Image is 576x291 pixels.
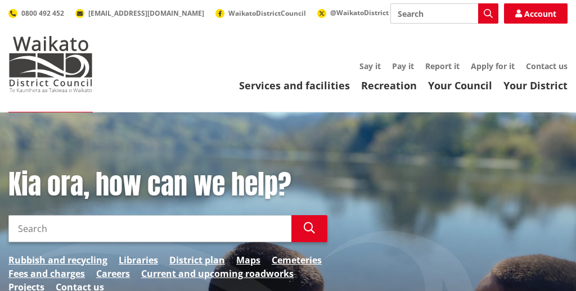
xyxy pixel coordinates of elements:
a: [EMAIL_ADDRESS][DOMAIN_NAME] [75,8,204,18]
a: Fees and charges [8,267,85,280]
a: Careers [96,267,130,280]
h1: Kia ora, how can we help? [8,169,327,201]
a: Apply for it [471,61,515,71]
input: Search input [8,215,291,242]
a: Current and upcoming roadworks [141,267,294,280]
a: Account [504,3,568,24]
a: District plan [169,253,225,267]
a: Your Council [428,79,492,92]
a: Pay it [392,61,414,71]
a: Cemeteries [272,253,322,267]
a: Contact us [526,61,568,71]
a: Rubbish and recycling [8,253,107,267]
a: Say it [359,61,381,71]
input: Search input [390,3,498,24]
a: Report it [425,61,460,71]
span: [EMAIL_ADDRESS][DOMAIN_NAME] [88,8,204,18]
a: Services and facilities [239,79,350,92]
a: @WaikatoDistrict [317,8,389,17]
a: Libraries [119,253,158,267]
a: WaikatoDistrictCouncil [215,8,306,18]
a: Your District [503,79,568,92]
span: 0800 492 452 [21,8,64,18]
span: @WaikatoDistrict [330,8,389,17]
span: WaikatoDistrictCouncil [228,8,306,18]
img: Waikato District Council - Te Kaunihera aa Takiwaa o Waikato [8,36,93,92]
a: Maps [236,253,260,267]
a: 0800 492 452 [8,8,64,18]
a: Recreation [361,79,417,92]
